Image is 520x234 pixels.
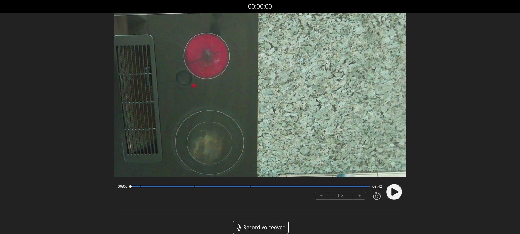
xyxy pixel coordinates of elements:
[248,2,272,11] a: 00:00:00
[243,224,285,231] span: Record voiceover
[372,184,382,189] span: 03:42
[233,221,289,234] a: Record voiceover
[353,192,366,199] button: +
[328,192,353,199] div: 1 ×
[315,192,328,199] button: −
[118,184,127,189] span: 00:00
